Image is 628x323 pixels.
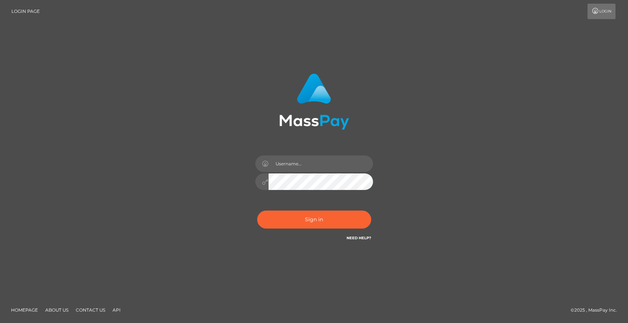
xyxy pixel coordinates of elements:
a: API [110,304,124,316]
a: Contact Us [73,304,108,316]
a: Need Help? [347,236,371,240]
button: Sign in [257,211,371,229]
a: Login Page [11,4,40,19]
a: Login [588,4,615,19]
div: © 2025 , MassPay Inc. [571,306,622,314]
input: Username... [269,155,373,172]
a: Homepage [8,304,41,316]
img: MassPay Login [279,73,349,130]
a: About Us [42,304,71,316]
